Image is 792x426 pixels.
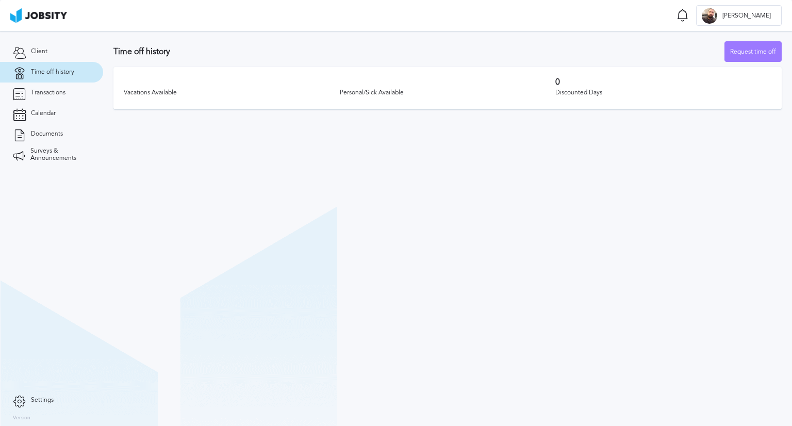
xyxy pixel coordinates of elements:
h3: Time off history [113,47,724,56]
div: Discounted Days [555,89,771,96]
span: Transactions [31,89,65,96]
button: Request time off [724,41,782,62]
div: Personal/Sick Available [340,89,556,96]
div: Vacations Available [124,89,340,96]
span: [PERSON_NAME] [717,12,776,20]
span: Calendar [31,110,56,117]
img: ab4bad089aa723f57921c736e9817d99.png [10,8,67,23]
div: L [702,8,717,24]
span: Settings [31,397,54,404]
div: Request time off [725,42,781,62]
button: L[PERSON_NAME] [696,5,782,26]
label: Version: [13,415,32,421]
span: Time off history [31,69,74,76]
span: Surveys & Announcements [30,148,90,162]
span: Client [31,48,47,55]
h3: 0 [555,77,771,87]
span: Documents [31,130,63,138]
